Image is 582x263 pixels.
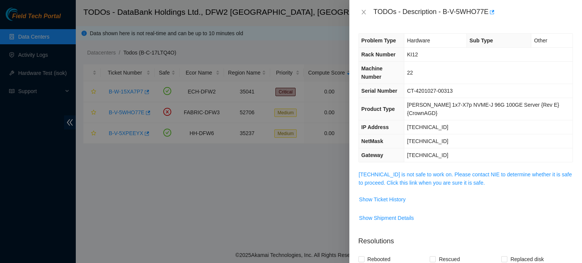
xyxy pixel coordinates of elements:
[361,152,383,158] span: Gateway
[361,37,396,44] span: Problem Type
[358,230,573,246] p: Resolutions
[407,51,418,58] span: KI12
[358,9,369,16] button: Close
[407,138,448,144] span: [TECHNICAL_ID]
[361,88,397,94] span: Serial Number
[359,195,406,204] span: Show Ticket History
[361,106,395,112] span: Product Type
[407,124,448,130] span: [TECHNICAL_ID]
[407,88,453,94] span: CT-4201027-00313
[359,214,414,222] span: Show Shipment Details
[361,51,396,58] span: Rack Number
[359,193,406,205] button: Show Ticket History
[407,152,448,158] span: [TECHNICAL_ID]
[359,171,572,186] a: [TECHNICAL_ID] is not safe to work on. Please contact NIE to determine whether it is safe to proc...
[361,65,383,80] span: Machine Number
[407,102,559,116] span: [PERSON_NAME] 1x7-X7p NVME-J 96G 100GE Server {Rev E}{CrownAGD}
[469,37,493,44] span: Sub Type
[361,124,389,130] span: IP Address
[407,37,430,44] span: Hardware
[407,70,413,76] span: 22
[361,9,367,15] span: close
[374,6,573,18] div: TODOs - Description - B-V-5WHO77E
[361,138,383,144] span: NetMask
[359,212,415,224] button: Show Shipment Details
[534,37,547,44] span: Other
